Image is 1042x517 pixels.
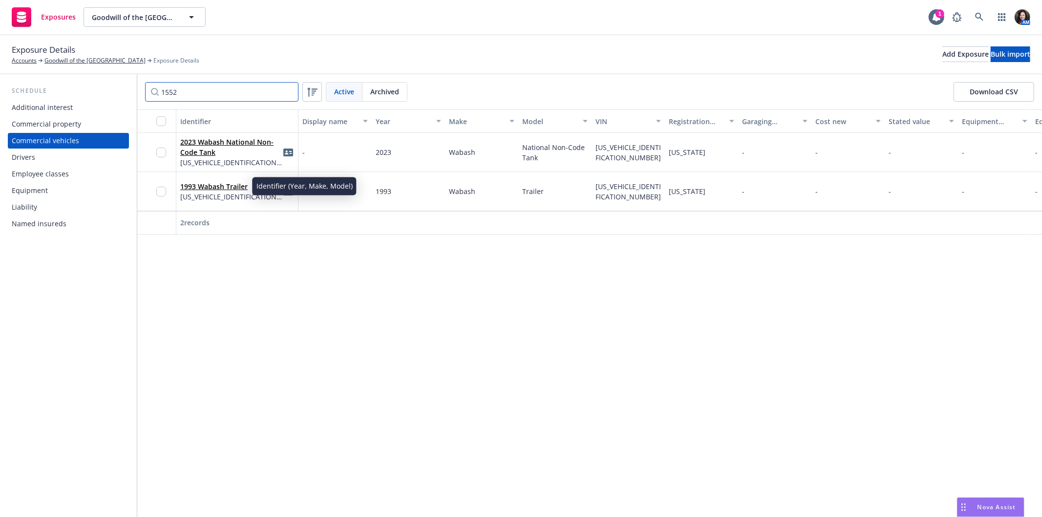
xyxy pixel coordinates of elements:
span: - [889,187,891,196]
div: Model [522,116,577,127]
button: Make [445,109,518,133]
div: Bulk import [991,47,1030,62]
span: [US_VEHICLE_IDENTIFICATION_NUMBER] [180,192,282,202]
div: Add Exposure [942,47,989,62]
span: Nova Assist [978,503,1016,511]
button: Bulk import [991,46,1030,62]
span: - [302,147,305,157]
span: 2023 [376,148,391,157]
span: - [815,187,818,196]
div: Equipment additions value [962,116,1017,127]
span: [US_STATE] [669,148,705,157]
span: - [815,148,818,157]
a: Switch app [992,7,1012,27]
span: 2023 Wabash National Non-Code Tank [180,137,282,157]
a: Goodwill of the [GEOGRAPHIC_DATA] [44,56,146,65]
div: Make [449,116,504,127]
span: Exposures [41,13,76,21]
div: Employee classes [12,166,69,182]
span: [US_VEHICLE_IDENTIFICATION_NUMBER] [180,157,282,168]
span: Wabash [449,187,475,196]
div: Drag to move [957,498,970,517]
button: Nova Assist [957,497,1024,517]
span: Archived [370,86,399,97]
a: Commercial vehicles [8,133,129,149]
div: Commercial vehicles [12,133,79,149]
button: Garaging address [738,109,811,133]
button: Identifier [176,109,298,133]
span: - [962,187,964,196]
a: Exposures [8,3,80,31]
button: Model [518,109,592,133]
a: 1993 Wabash Trailer [180,182,248,191]
div: Garaging address [742,116,797,127]
div: Drivers [12,150,35,165]
span: 2 records [180,218,210,227]
div: Stated value [889,116,943,127]
span: [US_VEHICLE_IDENTIFICATION_NUMBER] [595,143,661,162]
span: Goodwill of the [GEOGRAPHIC_DATA] [92,12,176,22]
a: Named insureds [8,216,129,232]
div: Registration state [669,116,723,127]
button: Download CSV [954,82,1034,102]
span: 1993 Wabash Trailer [180,181,282,192]
button: Cost new [811,109,885,133]
div: Schedule [8,86,129,96]
div: Display name [302,116,357,127]
div: Equipment [12,183,48,198]
div: VIN [595,116,650,127]
a: Liability [8,199,129,215]
span: Exposure Details [12,43,75,56]
a: Search [970,7,989,27]
span: [US_STATE] [669,187,705,196]
div: Identifier [180,116,294,127]
a: Employee classes [8,166,129,182]
button: Equipment additions value [958,109,1031,133]
input: Toggle Row Selected [156,187,166,196]
button: Add Exposure [942,46,989,62]
span: Exposure Details [153,56,199,65]
a: Additional interest [8,100,129,115]
span: [US_VEHICLE_IDENTIFICATION_NUMBER] [595,182,661,201]
a: Drivers [8,150,129,165]
div: Commercial property [12,116,81,132]
a: idCard [282,147,294,158]
span: - [1035,148,1038,157]
span: Active [334,86,354,97]
a: Equipment [8,183,129,198]
button: Display name [298,109,372,133]
input: Filter by keyword... [145,82,298,102]
button: Goodwill of the [GEOGRAPHIC_DATA] [84,7,206,27]
span: - [889,148,891,157]
span: Wabash [449,148,475,157]
button: Year [372,109,445,133]
div: Liability [12,199,37,215]
a: Report a Bug [947,7,967,27]
span: 1993 [376,187,391,196]
span: Trailer [522,187,544,196]
div: Year [376,116,430,127]
input: Select all [156,116,166,126]
span: - [1035,187,1038,196]
button: VIN [592,109,665,133]
div: Cost new [815,116,870,127]
div: 1 [936,8,944,17]
span: - [962,148,964,157]
a: Accounts [12,56,37,65]
span: National Non-Code Tank [522,143,587,162]
span: - [742,186,744,196]
input: Toggle Row Selected [156,148,166,157]
a: 2023 Wabash National Non-Code Tank [180,137,274,157]
img: photo [1015,9,1030,25]
button: Registration state [665,109,738,133]
div: Additional interest [12,100,73,115]
button: Stated value [885,109,958,133]
div: Named insureds [12,216,66,232]
span: - [742,147,744,157]
a: Commercial property [8,116,129,132]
